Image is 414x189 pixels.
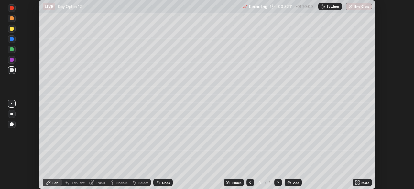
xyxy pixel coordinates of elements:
[232,181,241,184] div: Slides
[320,4,325,9] img: class-settings-icons
[287,180,292,185] img: add-slide-button
[45,4,53,9] p: LIVE
[265,181,267,184] div: /
[243,4,248,9] img: recording.375f2c34.svg
[346,3,372,10] button: End Class
[257,181,263,184] div: 3
[249,4,267,9] p: Recording
[52,181,58,184] div: Pen
[361,181,369,184] div: More
[293,181,299,184] div: Add
[71,181,85,184] div: Highlight
[96,181,105,184] div: Eraser
[348,4,353,9] img: end-class-cross
[58,4,82,9] p: Ray Optics 12
[268,180,272,185] div: 3
[138,181,148,184] div: Select
[162,181,170,184] div: Undo
[327,5,339,8] p: Settings
[116,181,127,184] div: Shapes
